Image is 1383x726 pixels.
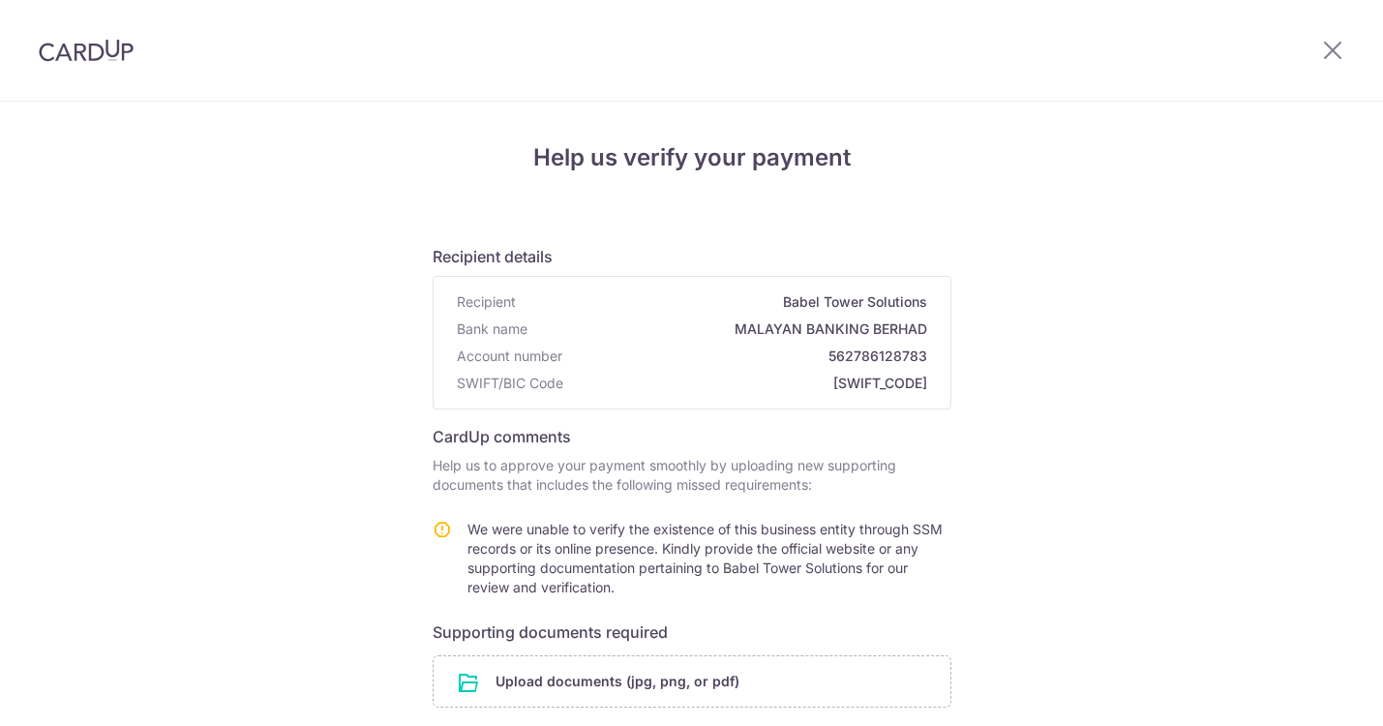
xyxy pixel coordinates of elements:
span: Account number [457,347,562,366]
img: CardUp [39,39,134,62]
span: Recipient [457,292,516,312]
span: Bank name [457,319,527,339]
span: SWIFT/BIC Code [457,374,563,393]
h4: Help us verify your payment [433,140,951,175]
h6: CardUp comments [433,425,951,448]
span: MALAYAN BANKING BERHAD [535,319,927,339]
div: Upload documents (jpg, png, or pdf) [433,655,951,708]
p: Help us to approve your payment smoothly by uploading new supporting documents that includes the ... [433,456,951,495]
span: We were unable to verify the existence of this business entity through SSM records or its online ... [467,521,943,595]
span: 562786128783 [570,347,927,366]
h6: Supporting documents required [433,620,951,644]
span: Babel Tower Solutions [524,292,927,312]
h6: Recipient details [433,245,951,268]
span: [SWIFT_CODE] [571,374,927,393]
